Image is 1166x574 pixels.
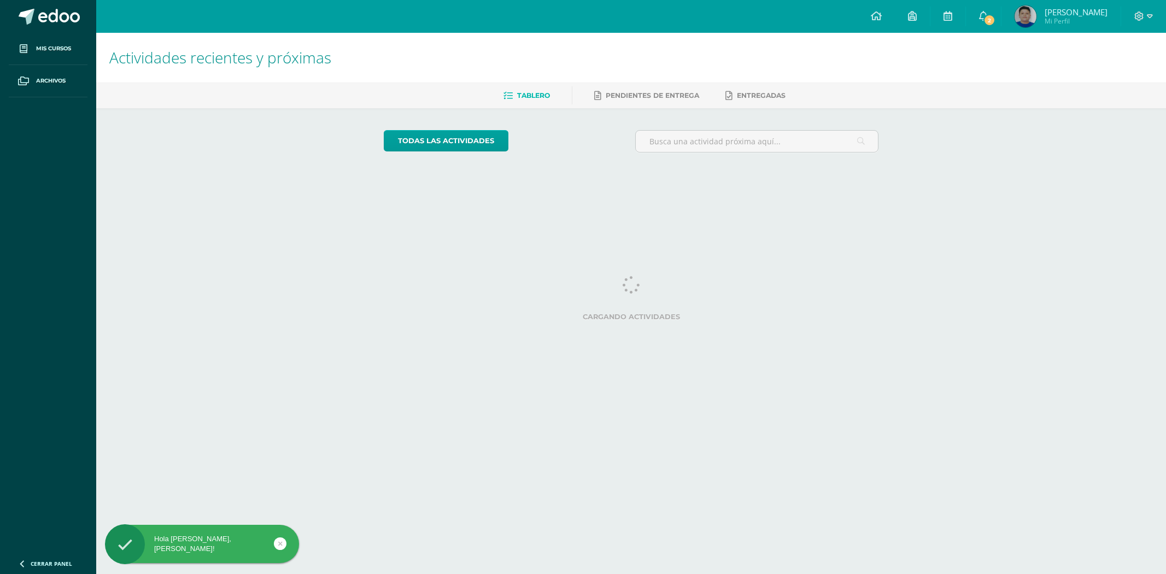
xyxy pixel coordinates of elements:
span: 2 [983,14,995,26]
span: Entregadas [737,91,786,99]
a: Tablero [503,87,550,104]
span: Cerrar panel [31,560,72,567]
img: 57a48d8702f892de463ac40911e205c9.png [1015,5,1036,27]
a: Entregadas [725,87,786,104]
span: [PERSON_NAME] [1045,7,1108,17]
span: Actividades recientes y próximas [109,47,331,68]
span: Archivos [36,77,66,85]
span: Mi Perfil [1045,16,1108,26]
a: Archivos [9,65,87,97]
span: Tablero [517,91,550,99]
a: Mis cursos [9,33,87,65]
a: todas las Actividades [384,130,508,151]
span: Mis cursos [36,44,71,53]
a: Pendientes de entrega [594,87,699,104]
span: Pendientes de entrega [606,91,699,99]
div: Hola [PERSON_NAME], [PERSON_NAME]! [105,534,299,554]
input: Busca una actividad próxima aquí... [636,131,878,152]
label: Cargando actividades [384,313,878,321]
